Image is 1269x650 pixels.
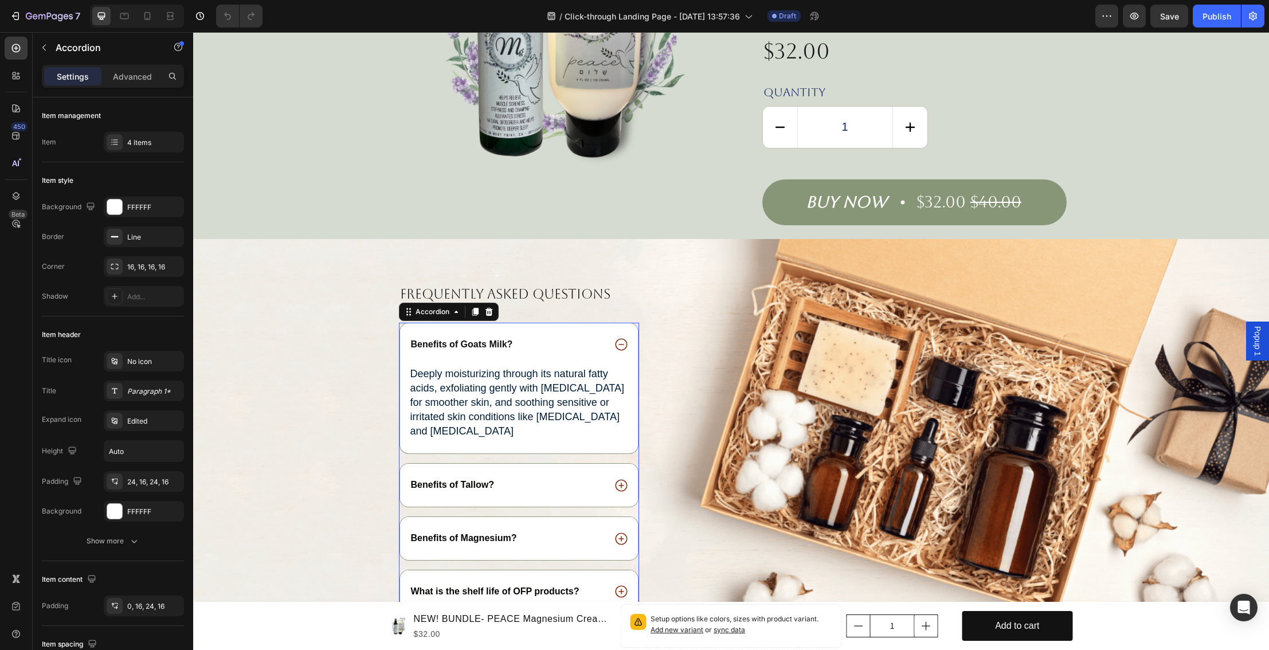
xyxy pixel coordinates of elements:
[776,159,829,181] div: $40.00
[520,593,552,602] span: sync data
[206,253,446,272] h2: Frequently asked questions
[42,232,64,242] div: Border
[218,307,320,317] span: Benefits of Goats Milk?
[42,386,56,396] div: Title
[1059,294,1070,324] span: Popup 1
[127,292,181,302] div: Add...
[57,71,89,83] p: Settings
[654,583,677,605] button: decrement
[104,441,183,461] input: Auto
[42,199,97,215] div: Background
[42,414,81,425] div: Expand icon
[769,579,879,609] button: Add to cart
[604,75,700,116] input: quantity
[75,9,80,23] p: 7
[113,71,152,83] p: Advanced
[1160,11,1179,21] span: Save
[42,261,65,272] div: Corner
[218,501,324,511] span: Benefits of Magnesium?
[216,445,303,461] div: Rich Text Editor. Editing area: main
[510,593,552,602] span: or
[1193,5,1241,28] button: Publish
[457,593,510,602] span: Add new variant
[127,416,181,426] div: Edited
[569,147,874,193] button: buy now
[700,75,734,116] button: increment
[559,10,562,22] span: /
[127,138,181,148] div: 4 items
[42,330,81,340] div: Item header
[127,507,181,517] div: FFFFFF
[802,586,846,602] div: Add to cart
[677,583,722,605] input: quantity
[127,202,181,213] div: FFFFFF
[42,506,81,516] div: Background
[127,477,181,487] div: 24, 16, 24, 16
[193,32,1269,650] iframe: Design area
[127,262,181,272] div: 16, 16, 16, 16
[5,5,85,28] button: 7
[216,552,388,567] div: Rich Text Editor. Editing area: main
[1230,594,1258,621] div: Open Intercom Messenger
[42,531,184,551] button: Show more
[218,448,301,457] span: Benefits of Tallow?
[127,232,181,242] div: Line
[127,386,181,397] div: Paragraph 1*
[42,444,79,459] div: Height
[42,175,73,186] div: Item style
[218,554,386,564] span: What is the shelf life of OFP products?
[1203,10,1231,22] div: Publish
[569,52,874,69] div: Quantity
[722,159,774,181] div: $32.00
[216,305,322,320] div: Rich Text Editor. Editing area: main
[220,275,258,285] div: Accordion
[220,579,423,595] h1: NEW! BUNDLE- PEACE Magnesium Cream and Mg Cooling Spray - Relax, RLS, [MEDICAL_DATA], Pain
[42,601,68,611] div: Padding
[217,336,431,405] span: Deeply moisturizing through its natural fatty acids, exfoliating gently with [MEDICAL_DATA] for s...
[779,11,796,21] span: Draft
[565,10,740,22] span: Click-through Landing Page - [DATE] 13:57:36
[722,583,745,605] button: increment
[127,601,181,612] div: 0, 16, 24, 16
[42,474,84,490] div: Padding
[1150,5,1188,28] button: Save
[216,5,263,28] div: Undo/Redo
[613,160,697,180] div: buy now
[42,572,99,588] div: Item content
[457,582,639,604] p: Setup options like colors, sizes with product variant.
[216,499,326,514] div: Rich Text Editor. Editing area: main
[569,5,874,34] div: $32.00
[11,122,28,131] div: 450
[56,41,153,54] p: Accordion
[127,357,181,367] div: No icon
[570,75,604,116] button: decrement
[87,535,140,547] div: Show more
[9,210,28,219] div: Beta
[220,595,423,609] div: $32.00
[42,111,101,121] div: Item management
[42,291,68,301] div: Shadow
[42,137,56,147] div: Item
[42,355,72,365] div: Title icon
